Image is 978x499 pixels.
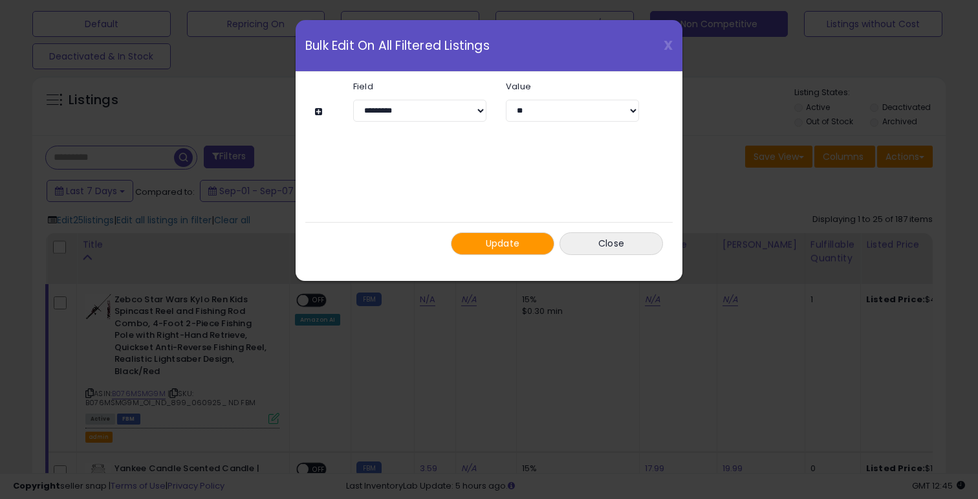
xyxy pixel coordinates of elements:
[343,82,496,91] label: Field
[486,237,520,250] span: Update
[305,39,490,52] span: Bulk Edit On All Filtered Listings
[496,82,649,91] label: Value
[560,232,663,255] button: Close
[664,36,673,54] span: X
